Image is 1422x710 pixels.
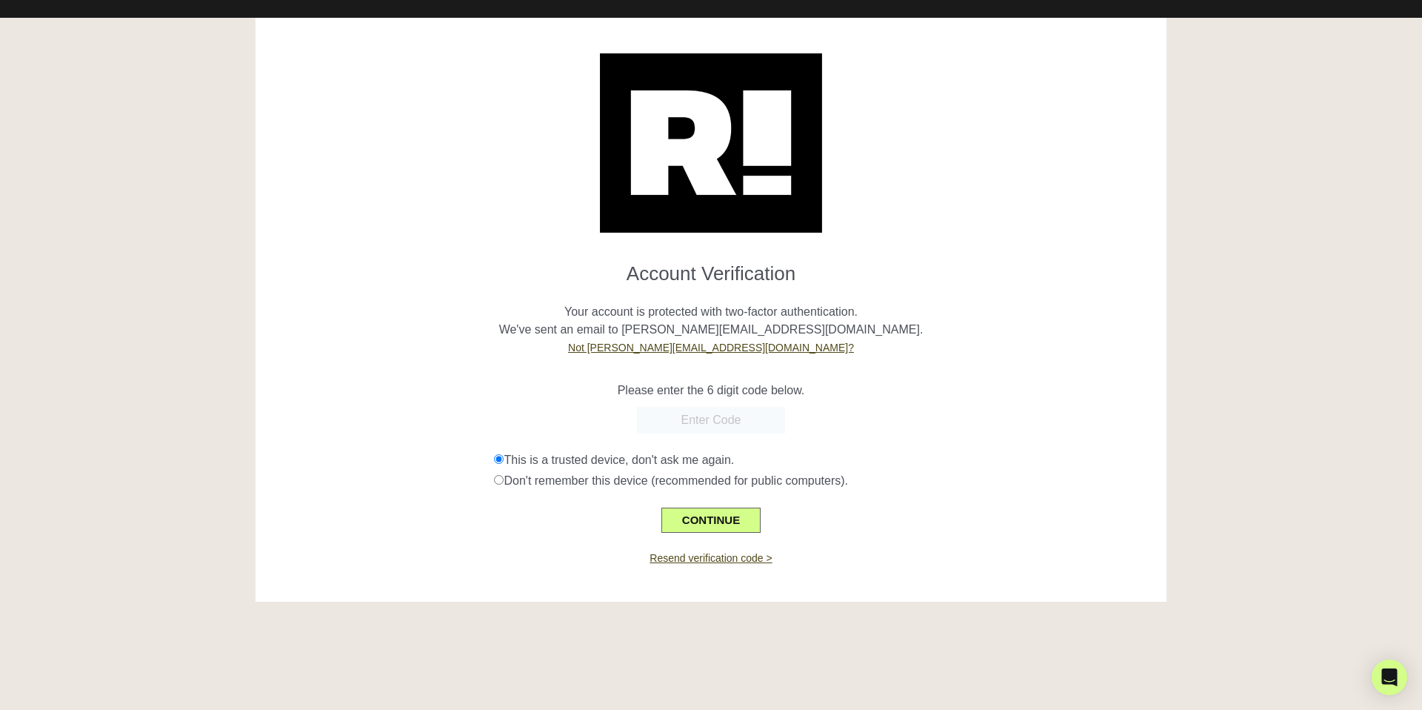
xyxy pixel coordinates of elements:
p: Your account is protected with two-factor authentication. We've sent an email to [PERSON_NAME][EM... [267,285,1155,356]
a: Resend verification code > [650,552,772,564]
img: Retention.com [600,53,822,233]
div: Don't remember this device (recommended for public computers). [494,472,1155,490]
input: Enter Code [637,407,785,434]
div: Open Intercom Messenger [1372,660,1407,695]
div: This is a trusted device, don't ask me again. [494,451,1155,469]
a: Not [PERSON_NAME][EMAIL_ADDRESS][DOMAIN_NAME]? [568,342,854,354]
p: Please enter the 6 digit code below. [267,382,1155,399]
button: CONTINUE [661,508,761,533]
h1: Account Verification [267,251,1155,285]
